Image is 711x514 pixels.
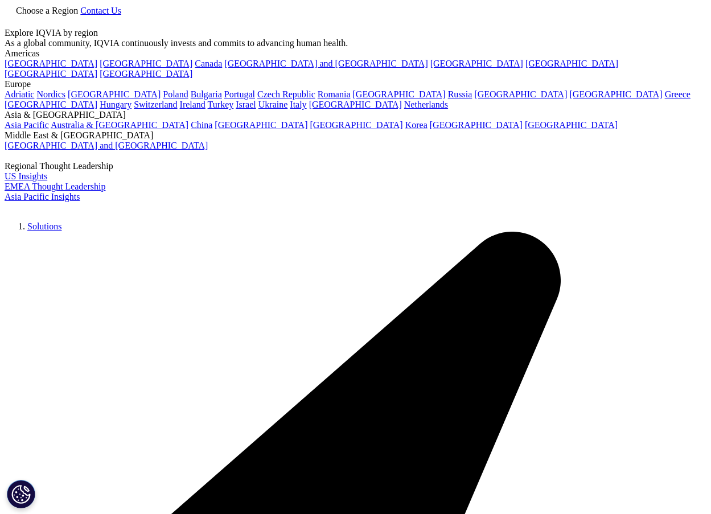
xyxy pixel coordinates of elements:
[163,89,188,99] a: Poland
[404,100,448,109] a: Netherlands
[80,6,121,15] a: Contact Us
[236,100,256,109] a: Israel
[215,120,307,130] a: [GEOGRAPHIC_DATA]
[5,89,34,99] a: Adriatic
[5,130,706,141] div: Middle East & [GEOGRAPHIC_DATA]
[448,89,472,99] a: Russia
[195,59,222,68] a: Canada
[309,100,402,109] a: [GEOGRAPHIC_DATA]
[5,48,706,59] div: Americas
[208,100,234,109] a: Turkey
[474,89,567,99] a: [GEOGRAPHIC_DATA]
[5,69,97,79] a: [GEOGRAPHIC_DATA]
[5,120,49,130] a: Asia Pacific
[5,100,97,109] a: [GEOGRAPHIC_DATA]
[318,89,351,99] a: Romania
[5,38,706,48] div: As a global community, IQVIA continuously invests and commits to advancing human health.
[100,59,192,68] a: [GEOGRAPHIC_DATA]
[257,89,315,99] a: Czech Republic
[7,480,35,508] button: Postavke za kolačiće
[51,120,188,130] a: Australia & [GEOGRAPHIC_DATA]
[68,89,161,99] a: [GEOGRAPHIC_DATA]
[353,89,446,99] a: [GEOGRAPHIC_DATA]
[5,28,706,38] div: Explore IQVIA by region
[258,100,288,109] a: Ukraine
[180,100,206,109] a: Ireland
[191,120,212,130] a: China
[5,161,706,171] div: Regional Thought Leadership
[290,100,306,109] a: Italy
[100,69,192,79] a: [GEOGRAPHIC_DATA]
[5,182,105,191] a: EMEA Thought Leadership
[27,221,61,231] a: Solutions
[100,100,131,109] a: Hungary
[5,141,208,150] a: [GEOGRAPHIC_DATA] and [GEOGRAPHIC_DATA]
[224,89,255,99] a: Portugal
[525,59,618,68] a: [GEOGRAPHIC_DATA]
[5,110,706,120] div: Asia & [GEOGRAPHIC_DATA]
[310,120,403,130] a: [GEOGRAPHIC_DATA]
[5,171,47,181] a: US Insights
[224,59,428,68] a: [GEOGRAPHIC_DATA] and [GEOGRAPHIC_DATA]
[5,59,97,68] a: [GEOGRAPHIC_DATA]
[5,192,80,202] a: Asia Pacific Insights
[191,89,222,99] a: Bulgaria
[430,59,523,68] a: [GEOGRAPHIC_DATA]
[16,6,78,15] span: Choose a Region
[665,89,691,99] a: Greece
[36,89,65,99] a: Nordics
[405,120,428,130] a: Korea
[525,120,618,130] a: [GEOGRAPHIC_DATA]
[430,120,523,130] a: [GEOGRAPHIC_DATA]
[570,89,663,99] a: [GEOGRAPHIC_DATA]
[134,100,177,109] a: Switzerland
[5,79,706,89] div: Europe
